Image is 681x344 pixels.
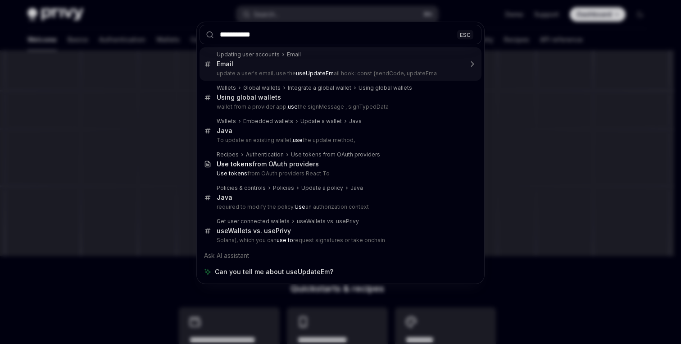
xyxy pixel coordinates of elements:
p: from OAuth providers React To [217,170,463,177]
p: Solana), which you can request signatures or take onchain [217,237,463,244]
p: wallet from a provider app, the signMessage , signTypedData [217,103,463,110]
div: from OAuth providers [217,160,319,168]
div: Using global wallets [217,93,281,101]
div: Wallets [217,118,236,125]
p: required to modify the policy. an authorization context [217,203,463,211]
div: Update a policy [301,184,343,192]
div: Embedded wallets [243,118,293,125]
p: To update an existing wallet, the update method, [217,137,463,144]
div: Email [217,60,233,68]
div: Ask AI assistant [200,248,481,264]
div: Recipes [217,151,239,158]
div: Updating user accounts [217,51,280,58]
span: Can you tell me about useUpdateEm? [215,267,333,276]
div: ESC [457,30,473,39]
div: Wallets [217,84,236,92]
div: Java [217,127,232,135]
div: Using global wallets [359,84,412,92]
div: Java [349,118,362,125]
div: Use tokens from OAuth providers [291,151,380,158]
b: Use tokens [217,160,252,168]
div: Policies [273,184,294,192]
div: Update a wallet [300,118,342,125]
b: use to [277,237,293,243]
b: Use tokens [217,170,247,177]
b: Use [295,203,305,210]
b: use [293,137,303,143]
div: Policies & controls [217,184,266,192]
p: update a user's email, use the ail hook: const {sendCode, updateEma [217,70,463,77]
b: useUpdateEm [296,70,334,77]
div: Email [287,51,301,58]
div: Integrate a global wallet [288,84,351,92]
div: Global wallets [243,84,281,92]
div: Java [217,193,232,202]
div: Get user connected wallets [217,218,290,225]
div: useWallets vs. usePrivy [217,227,291,235]
div: useWallets vs. usePrivy [297,218,359,225]
div: Authentication [246,151,284,158]
b: use [288,103,298,110]
div: Java [350,184,363,192]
